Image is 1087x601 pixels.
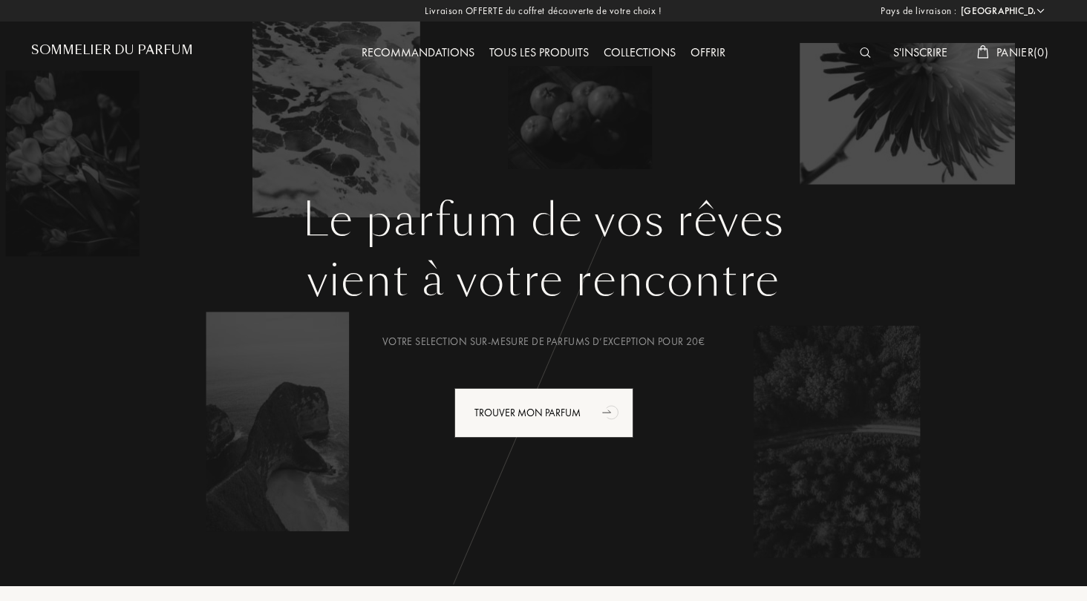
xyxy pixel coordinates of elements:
[42,247,1045,314] div: vient à votre rencontre
[454,388,633,438] div: Trouver mon parfum
[482,45,596,60] a: Tous les produits
[860,47,871,58] img: search_icn_white.svg
[683,45,733,60] a: Offrir
[42,334,1045,349] div: Votre selection sur-mesure de parfums d’exception pour 20€
[597,397,627,427] div: animation
[354,45,482,60] a: Recommandations
[443,388,644,438] a: Trouver mon parfumanimation
[596,44,683,63] div: Collections
[683,44,733,63] div: Offrir
[996,45,1048,60] span: Panier ( 0 )
[881,4,957,19] span: Pays de livraison :
[886,44,955,63] div: S'inscrire
[31,43,193,57] h1: Sommelier du Parfum
[354,44,482,63] div: Recommandations
[596,45,683,60] a: Collections
[42,194,1045,247] h1: Le parfum de vos rêves
[977,45,989,59] img: cart_white.svg
[31,43,193,63] a: Sommelier du Parfum
[886,45,955,60] a: S'inscrire
[482,44,596,63] div: Tous les produits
